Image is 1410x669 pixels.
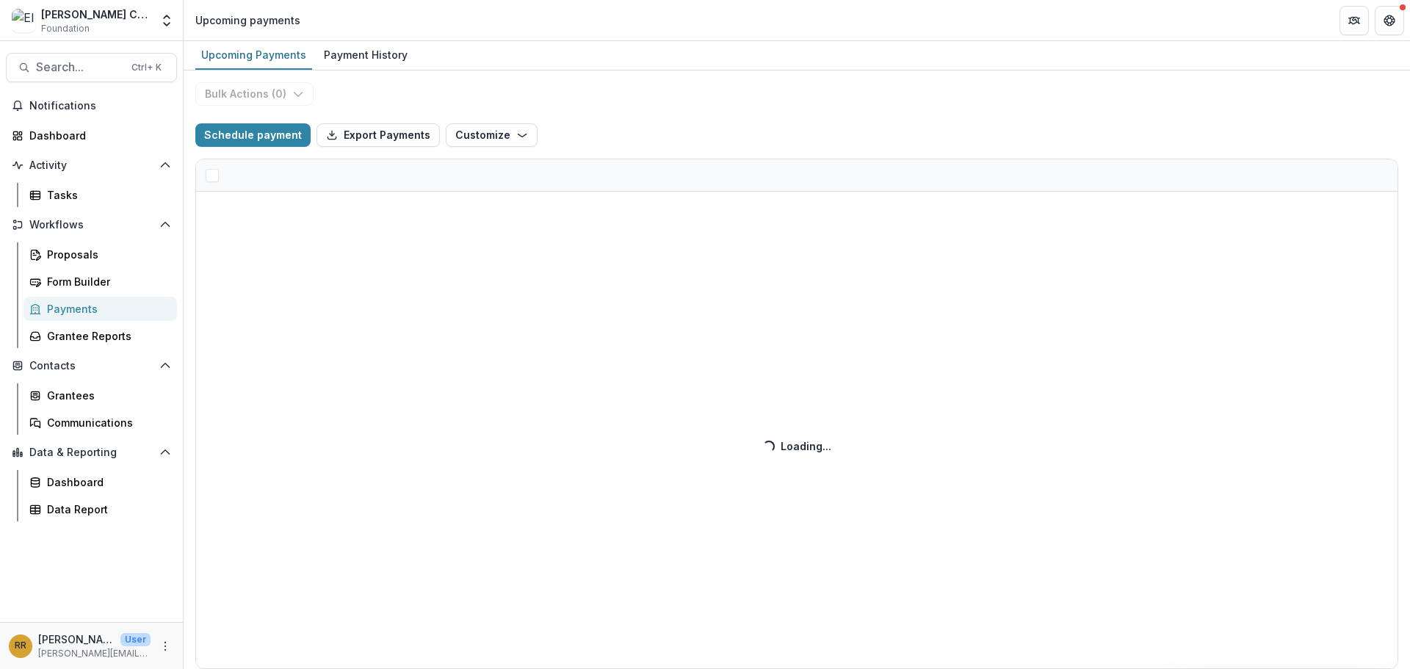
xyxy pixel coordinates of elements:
div: Grantee Reports [47,328,165,344]
a: Payments [23,297,177,321]
div: Grantees [47,388,165,403]
div: Data Report [47,502,165,517]
div: Upcoming Payments [195,44,312,65]
p: [PERSON_NAME][EMAIL_ADDRESS][DOMAIN_NAME] [38,647,151,660]
span: Data & Reporting [29,446,153,459]
div: Payments [47,301,165,317]
a: Data Report [23,497,177,521]
div: Payment History [318,44,413,65]
span: Contacts [29,360,153,372]
div: Ctrl + K [129,59,164,76]
button: Partners [1339,6,1369,35]
div: [PERSON_NAME] Charitable Foundation [41,7,151,22]
span: Foundation [41,22,90,35]
a: Dashboard [6,123,177,148]
div: Proposals [47,247,165,262]
div: Tasks [47,187,165,203]
div: Upcoming payments [195,12,300,28]
div: Form Builder [47,274,165,289]
nav: breadcrumb [189,10,306,31]
button: Open Data & Reporting [6,441,177,464]
a: Dashboard [23,470,177,494]
button: Get Help [1375,6,1404,35]
div: Dashboard [47,474,165,490]
button: More [156,637,174,655]
button: Search... [6,53,177,82]
a: Form Builder [23,270,177,294]
button: Open Workflows [6,213,177,236]
a: Proposals [23,242,177,267]
a: Payment History [318,41,413,70]
a: Grantees [23,383,177,408]
div: Communications [47,415,165,430]
button: Bulk Actions (0) [195,82,314,106]
button: Open Activity [6,153,177,177]
div: Randal Rosman [15,641,26,651]
a: Upcoming Payments [195,41,312,70]
p: User [120,633,151,646]
button: Notifications [6,94,177,117]
a: Communications [23,411,177,435]
a: Grantee Reports [23,324,177,348]
span: Workflows [29,219,153,231]
a: Tasks [23,183,177,207]
button: Open entity switcher [156,6,177,35]
p: [PERSON_NAME] [38,632,115,647]
div: Dashboard [29,128,165,143]
span: Activity [29,159,153,172]
img: Ella Fitzgerald Charitable Foundation [12,9,35,32]
span: Notifications [29,100,171,112]
span: Search... [36,60,123,74]
button: Open Contacts [6,354,177,377]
